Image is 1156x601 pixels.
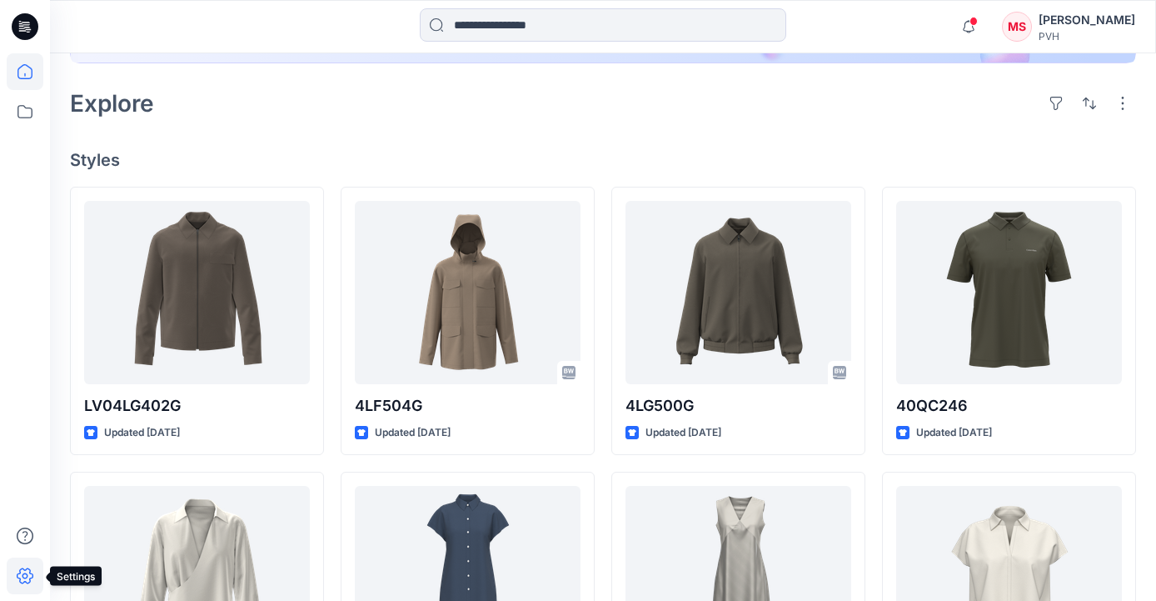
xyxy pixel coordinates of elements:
[104,424,180,442] p: Updated [DATE]
[375,424,451,442] p: Updated [DATE]
[896,394,1122,418] p: 40QC246
[84,394,310,418] p: LV04LG402G
[84,201,310,384] a: LV04LG402G
[625,201,851,384] a: 4LG500G
[355,394,580,418] p: 4LF504G
[896,201,1122,384] a: 40QC246
[1002,12,1032,42] div: MS
[645,424,721,442] p: Updated [DATE]
[70,150,1136,170] h4: Styles
[70,90,154,117] h2: Explore
[355,201,580,384] a: 4LF504G
[625,394,851,418] p: 4LG500G
[1039,10,1135,30] div: [PERSON_NAME]
[1039,30,1135,43] div: PVH
[916,424,992,442] p: Updated [DATE]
